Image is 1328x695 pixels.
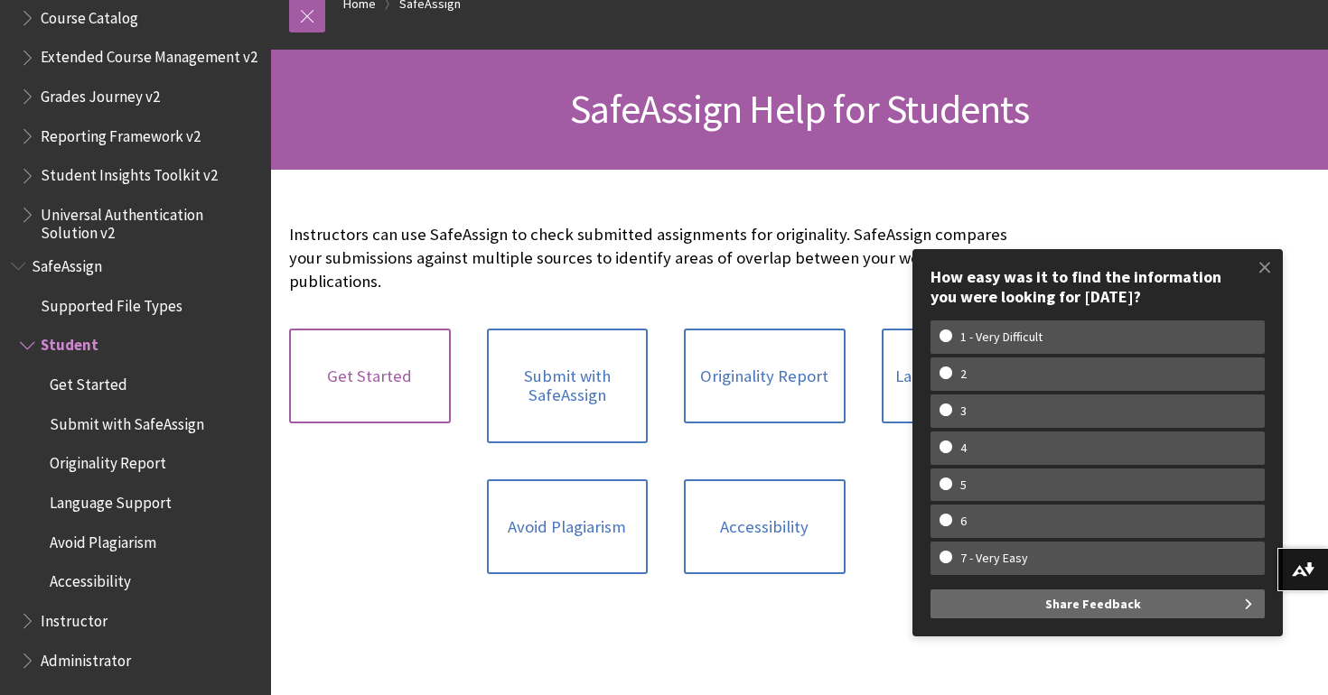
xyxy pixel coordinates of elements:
[41,291,182,315] span: Supported File Types
[41,3,138,27] span: Course Catalog
[940,329,1063,345] w-span: 1 - Very Difficult
[487,329,649,443] a: Submit with SafeAssign
[940,514,987,529] w-span: 6
[289,329,451,424] a: Get Started
[41,81,160,106] span: Grades Journey v2
[684,479,846,575] a: Accessibility
[1045,589,1141,618] span: Share Feedback
[50,527,156,551] span: Avoid Plagiarism
[289,223,1043,294] p: Instructors can use SafeAssign to check submitted assignments for originality. SafeAssign compare...
[50,567,131,591] span: Accessibility
[940,477,987,493] w-span: 5
[940,403,987,419] w-span: 3
[41,645,131,670] span: Administrator
[570,84,1029,134] span: SafeAssign Help for Students
[50,369,127,394] span: Get Started
[940,440,987,456] w-span: 4
[32,251,102,275] span: SafeAssign
[931,267,1265,306] div: How easy was it to find the information you were looking for [DATE]?
[50,449,166,473] span: Originality Report
[41,199,258,242] span: Universal Authentication Solution v2
[11,251,260,675] nav: Book outline for Blackboard SafeAssign
[41,42,257,67] span: Extended Course Management v2
[940,366,987,382] w-span: 2
[487,479,649,575] a: Avoid Plagiarism
[41,330,98,355] span: Student
[41,161,218,185] span: Student Insights Toolkit v2
[41,121,201,145] span: Reporting Framework v2
[931,589,1265,618] button: Share Feedback
[50,409,204,433] span: Submit with SafeAssign
[684,329,846,424] a: Originality Report
[882,329,1043,424] a: Language Support
[940,551,1049,566] w-span: 7 - Very Easy
[50,487,172,512] span: Language Support
[41,606,108,630] span: Instructor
